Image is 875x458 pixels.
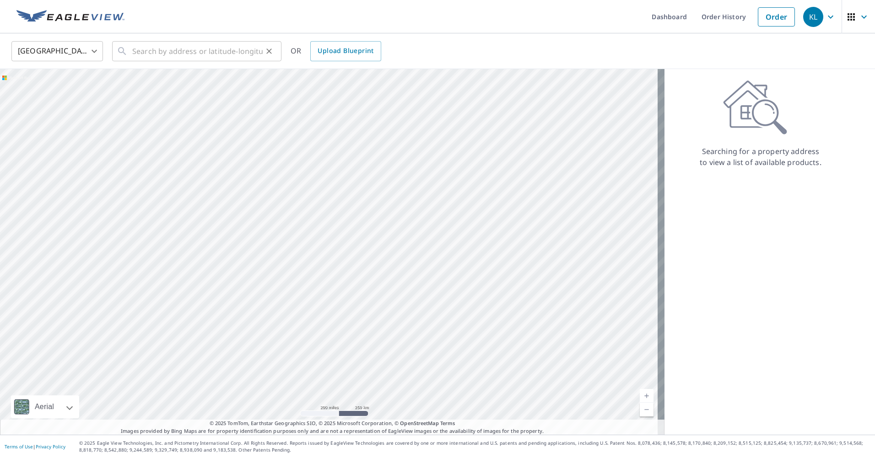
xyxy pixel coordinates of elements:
a: Order [758,7,795,27]
span: Upload Blueprint [318,45,373,57]
div: KL [803,7,823,27]
a: Current Level 5, Zoom Out [640,403,654,416]
div: [GEOGRAPHIC_DATA] [11,38,103,64]
div: Aerial [11,395,79,418]
a: OpenStreetMap [400,420,438,426]
input: Search by address or latitude-longitude [132,38,263,64]
span: © 2025 TomTom, Earthstar Geographics SIO, © 2025 Microsoft Corporation, © [210,420,455,427]
p: © 2025 Eagle View Technologies, Inc. and Pictometry International Corp. All Rights Reserved. Repo... [79,440,870,453]
a: Upload Blueprint [310,41,381,61]
div: Aerial [32,395,57,418]
button: Clear [263,45,275,58]
a: Current Level 5, Zoom In [640,389,654,403]
p: Searching for a property address to view a list of available products. [699,146,822,168]
a: Terms of Use [5,443,33,450]
img: EV Logo [16,10,124,24]
a: Terms [440,420,455,426]
a: Privacy Policy [36,443,65,450]
div: OR [291,41,381,61]
p: | [5,444,65,449]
